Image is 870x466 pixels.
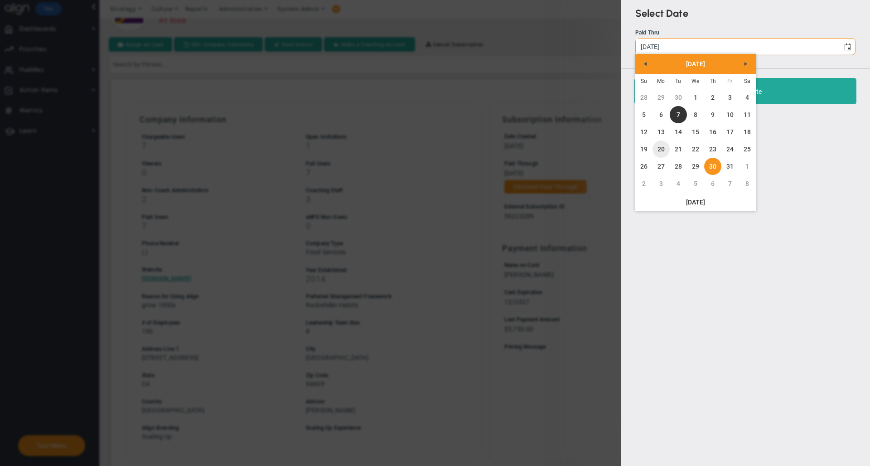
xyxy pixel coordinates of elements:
a: 17 [721,123,739,141]
a: 7 [721,175,739,192]
a: 29 [652,89,670,106]
a: 2 [704,89,721,106]
a: 8 [687,106,704,123]
a: 27 [652,158,670,175]
a: 6 [652,106,670,123]
a: 2 [635,175,652,192]
a: 14 [670,123,687,141]
a: 1 [687,89,704,106]
a: 22 [687,141,704,158]
a: Previous [637,56,653,72]
a: 12 [635,123,652,141]
span: select [840,39,855,54]
a: 30 [670,89,687,106]
a: 9 [704,106,721,123]
td: Current focused date is Thursday, October 30, 2025 [704,158,721,175]
a: 29 [687,158,704,175]
a: 20 [652,141,670,158]
a: 3 [721,89,739,106]
a: 15 [687,123,704,141]
a: 3 [652,175,670,192]
th: Thursday [704,74,721,89]
button: Set Date [634,78,856,104]
a: 5 [687,175,704,192]
a: 10 [721,106,739,123]
a: Next [738,56,754,72]
a: 8 [739,175,756,192]
a: 23 [704,141,721,158]
a: 1 [739,158,756,175]
h2: Select Date [635,7,855,21]
th: Saturday [739,74,756,89]
th: Wednesday [687,74,704,89]
a: 25 [739,141,756,158]
th: Tuesday [670,74,687,89]
a: 28 [635,89,652,106]
th: Sunday [635,74,652,89]
a: [DATE] [652,56,739,72]
a: [DATE] [635,194,756,210]
a: 13 [652,123,670,141]
a: 16 [704,123,721,141]
a: 5 [635,106,652,123]
a: 31 [721,158,739,175]
span: Paid Thru [635,29,659,36]
a: 30 [704,158,721,175]
a: 21 [670,141,687,158]
input: Paid Thru select [636,39,840,54]
a: 24 [721,141,739,158]
a: 4 [739,89,756,106]
th: Monday [652,74,670,89]
a: 7 [670,106,687,123]
a: 4 [670,175,687,192]
th: Friday [721,74,739,89]
a: 18 [739,123,756,141]
a: 11 [739,106,756,123]
a: 28 [670,158,687,175]
a: 26 [635,158,652,175]
a: 6 [704,175,721,192]
a: 19 [635,141,652,158]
